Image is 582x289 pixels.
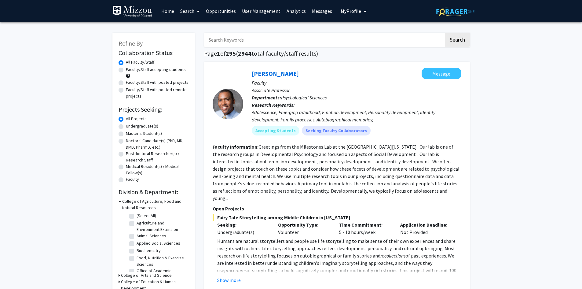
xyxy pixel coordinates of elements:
label: Faculty/Staff accepting students [126,66,186,73]
a: Home [158,0,177,22]
label: Agriculture and Environment Extension [137,220,187,233]
div: Adolescence; Emerging adulthood; Emotion development; Personality development; Identity developme... [252,109,461,123]
h2: Division & Department: [119,188,189,196]
p: Time Commitment: [339,221,391,228]
label: All Projects [126,116,147,122]
div: Undergraduate(s) [217,228,269,236]
b: Departments: [252,94,281,101]
a: User Management [239,0,284,22]
b: Faculty Information: [213,144,258,150]
span: 295 [226,50,236,57]
h2: Collaboration Status: [119,49,189,57]
label: Food, Nutrition & Exercise Sciences [137,255,187,268]
p: Application Deadline: [400,221,452,228]
span: 1 [217,50,220,57]
h1: Page of ( total faculty/staff results) [204,50,470,57]
label: All Faculty/Staff [126,59,154,65]
label: Undergraduate(s) [126,123,158,129]
em: procedures [224,267,247,273]
label: Animal Sciences [137,233,166,239]
div: 5 - 10 hours/week [335,221,396,236]
input: Search Keywords [204,33,444,47]
a: Messages [309,0,335,22]
div: Not Provided [396,221,457,236]
label: Biochemistry [137,247,161,254]
button: Message Jordan Booker [422,68,461,79]
fg-read-more: Greetings from the Milestones Lab at the [GEOGRAPHIC_DATA][US_STATE] . Our lab is one of the rese... [213,144,459,201]
h2: Projects Seeking: [119,106,189,113]
label: Postdoctoral Researcher(s) / Research Staff [126,150,189,163]
span: 2944 [238,50,251,57]
a: [PERSON_NAME] [252,70,299,77]
a: Opportunities [203,0,239,22]
a: Search [177,0,203,22]
label: Faculty/Staff with posted projects [126,79,189,86]
mat-chip: Seeking Faculty Collaborators [302,126,371,135]
label: Medical Resident(s) / Medical Fellow(s) [126,163,189,176]
label: Master's Student(s) [126,130,162,137]
label: Faculty/Staff with posted remote projects [126,87,189,99]
label: Doctoral Candidate(s) (PhD, MD, DMD, PharmD, etc.) [126,138,189,150]
h3: College of Agriculture, Food and Natural Resources [122,198,189,211]
p: Open Projects [213,205,461,212]
label: (Select All) [137,213,156,219]
button: Search [445,33,470,47]
em: recollections [380,253,405,259]
a: Analytics [284,0,309,22]
b: Research Keywords: [252,102,295,108]
span: Psychological Sciences [281,94,327,101]
div: Volunteer [273,221,335,236]
span: My Profile [341,8,361,14]
img: ForagerOne Logo [436,7,474,16]
p: Opportunity Type: [278,221,330,228]
h3: College of Arts and Science [121,272,172,279]
p: Associate Professor [252,87,461,94]
p: Seeking: [217,221,269,228]
button: Show more [217,276,241,284]
p: Faculty [252,79,461,87]
span: Refine By [119,39,143,47]
label: Applied Social Sciences [137,240,180,246]
mat-chip: Accepting Students [252,126,299,135]
img: University of Missouri Logo [112,6,152,18]
span: Fairy Tale Storytelling among Middle Children in [US_STATE] [213,214,461,221]
label: Faculty [126,176,139,183]
label: Office of Academic Programs [137,268,187,280]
